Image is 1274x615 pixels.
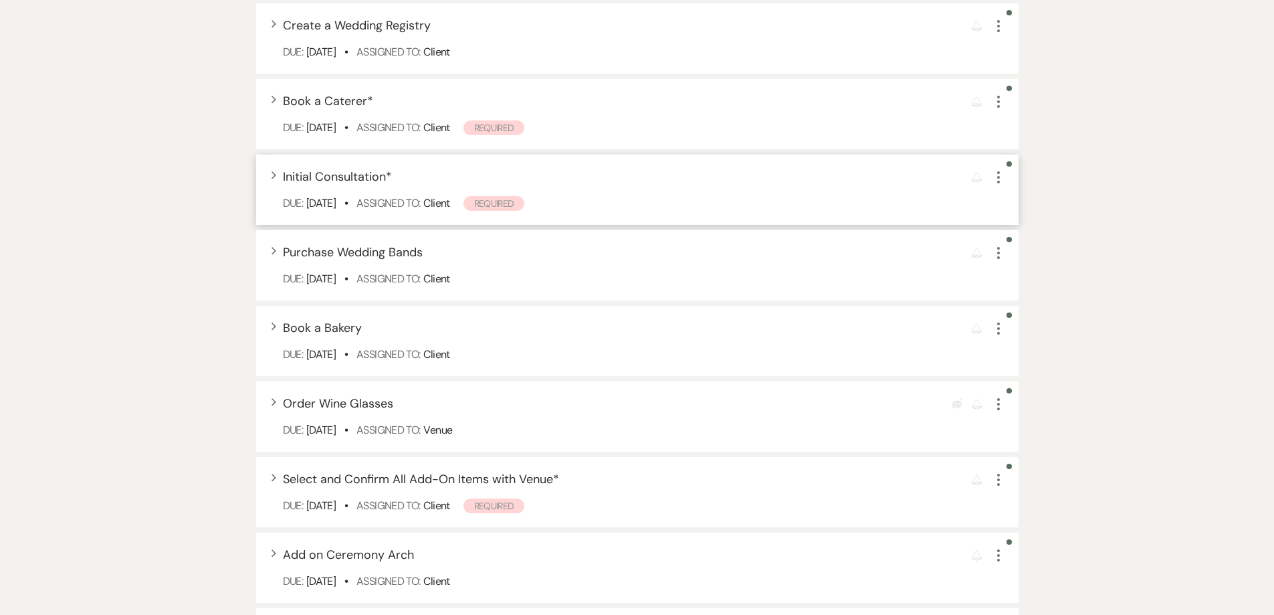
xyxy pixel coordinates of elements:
span: Client [423,574,449,588]
button: Book a Caterer* [283,95,373,107]
span: [DATE] [306,196,336,210]
span: Book a Bakery [283,320,362,336]
span: [DATE] [306,347,336,361]
button: Book a Bakery [283,322,362,334]
span: Client [423,347,449,361]
span: [DATE] [306,423,336,437]
span: Due: [283,120,303,135]
button: Select and Confirm All Add-On Items with Venue* [283,473,559,485]
span: Client [423,499,449,513]
span: Required [463,196,525,211]
span: Assigned To: [356,45,420,59]
button: Add on Ceremony Arch [283,549,414,561]
b: • [344,499,348,513]
button: Create a Wedding Registry [283,19,431,31]
span: Client [423,272,449,286]
span: Assigned To: [356,196,420,210]
button: Initial Consultation* [283,171,392,183]
b: • [344,347,348,361]
button: Purchase Wedding Bands [283,246,423,258]
span: Select and Confirm All Add-On Items with Venue * [283,471,559,487]
span: Assigned To: [356,499,420,513]
span: Client [423,120,449,135]
span: [DATE] [306,499,336,513]
span: Due: [283,272,303,286]
b: • [344,272,348,286]
span: Due: [283,45,303,59]
b: • [344,574,348,588]
span: Assigned To: [356,574,420,588]
span: Due: [283,196,303,210]
span: Client [423,196,449,210]
span: Due: [283,574,303,588]
span: Client [423,45,449,59]
span: [DATE] [306,45,336,59]
b: • [344,196,348,210]
span: [DATE] [306,574,336,588]
span: Add on Ceremony Arch [283,547,414,563]
span: Venue [423,423,452,437]
span: Initial Consultation * [283,169,392,185]
span: Book a Caterer * [283,93,373,109]
span: Create a Wedding Registry [283,17,431,33]
span: Assigned To: [356,347,420,361]
button: Order Wine Glasses [283,398,393,410]
span: Assigned To: [356,272,420,286]
span: Assigned To: [356,423,420,437]
b: • [344,45,348,59]
span: Assigned To: [356,120,420,135]
span: Order Wine Glasses [283,396,393,412]
b: • [344,120,348,135]
span: Purchase Wedding Bands [283,244,423,260]
span: Required [463,120,525,135]
span: [DATE] [306,120,336,135]
span: Due: [283,347,303,361]
b: • [344,423,348,437]
span: [DATE] [306,272,336,286]
span: Due: [283,499,303,513]
span: Due: [283,423,303,437]
span: Required [463,499,525,513]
